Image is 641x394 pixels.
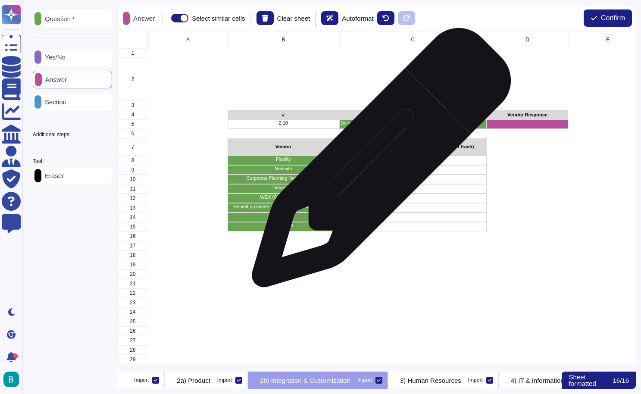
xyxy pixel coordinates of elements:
[117,31,636,372] div: grid
[229,204,338,209] p: Benefit providers such as BCBS, Cigna, Sunlife
[229,166,338,171] p: Netsuite
[229,223,338,228] p: KnowBe4
[117,100,148,110] div: 3
[411,37,415,42] span: C
[217,378,232,383] div: Import
[525,37,529,42] span: D
[117,298,148,307] div: 23
[117,231,148,241] div: 16
[117,129,148,138] div: 6
[117,336,148,345] div: 27
[277,15,310,22] p: Clear sheet
[117,165,148,175] div: 9
[33,159,44,164] p: Tool:
[229,195,338,200] p: WEX (Cobra provider)
[569,374,611,387] p: Sheet formatted
[340,144,486,149] p: Integration Capabilities (Yes or No; Describe for Each)
[117,156,148,165] div: 8
[468,378,483,383] div: Import
[117,326,148,336] div: 26
[13,353,18,359] div: 9+
[41,99,66,105] p: Section
[186,37,190,42] span: A
[2,370,25,389] button: user
[601,15,625,22] span: Confirm
[117,138,148,156] div: 7
[606,37,610,42] span: E
[357,378,372,383] div: Import
[192,15,245,22] div: Select similar cells
[260,377,350,384] p: 2b) Integration & Customization
[117,175,148,184] div: 10
[229,185,338,190] p: DataFacts
[41,54,66,60] p: Yes/No
[134,378,149,383] div: Import
[117,241,148,250] div: 17
[584,9,632,27] button: Confirm
[229,121,338,125] p: 2.10
[117,110,148,119] div: 4
[177,377,210,384] p: 2a) Product
[229,157,338,162] p: Fidelity
[228,144,338,149] p: Vendor
[117,269,148,279] div: 20
[117,194,148,203] div: 12
[613,377,629,384] p: 16 / 16
[117,222,148,231] div: 15
[117,119,148,129] div: 5
[41,172,64,179] p: Eraser
[229,214,338,219] p: Nexonia
[3,372,19,387] img: user
[340,113,486,117] p: Question / Request
[117,317,148,326] div: 25
[117,345,148,355] div: 28
[117,250,148,260] div: 18
[41,16,75,22] p: Question
[282,37,285,42] span: B
[117,355,148,364] div: 29
[117,58,148,100] div: 2
[117,48,148,58] div: 1
[33,132,71,137] p: Additional steps:
[229,176,338,181] p: Corporate Planning Network (CPN)
[117,288,148,298] div: 22
[130,15,155,22] p: Answer
[342,15,373,22] p: Autoformat
[117,260,148,269] div: 19
[511,377,589,384] p: 4) IT & Information Security
[488,113,567,117] p: Vendor Response
[42,76,67,83] p: Answer
[341,121,485,125] p: Do you allow custom integrations of various types to be built?
[117,307,148,317] div: 24
[117,213,148,222] div: 14
[117,184,148,194] div: 11
[228,113,338,117] p: #
[117,203,148,213] div: 13
[117,279,148,288] div: 21
[400,377,461,384] p: 3) Human Resources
